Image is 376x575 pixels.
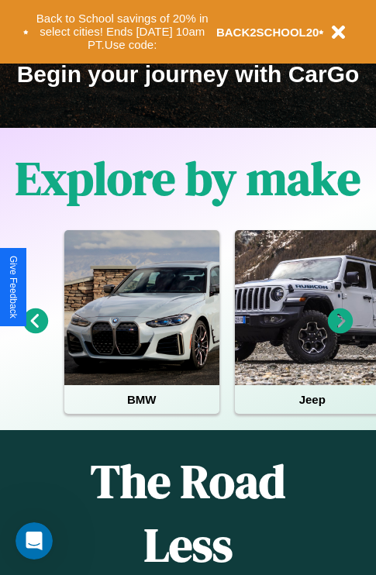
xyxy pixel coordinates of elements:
h1: Explore by make [16,146,360,210]
b: BACK2SCHOOL20 [216,26,319,39]
iframe: Intercom live chat [16,522,53,560]
button: Back to School savings of 20% in select cities! Ends [DATE] 10am PT.Use code: [29,8,216,56]
div: Give Feedback [8,256,19,318]
h4: BMW [64,385,219,414]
